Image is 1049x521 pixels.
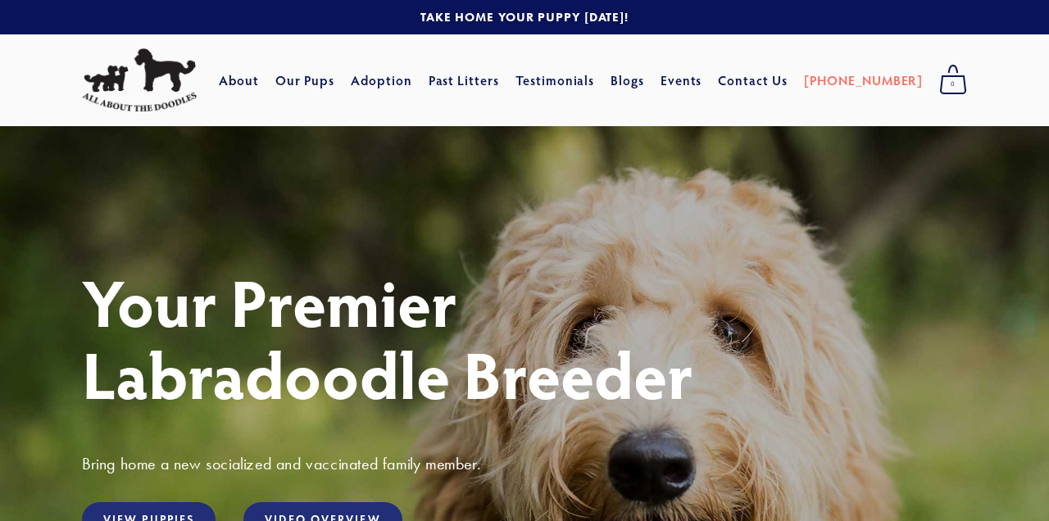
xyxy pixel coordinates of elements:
span: 0 [939,74,967,95]
a: Blogs [611,66,644,95]
a: [PHONE_NUMBER] [804,66,923,95]
a: Events [661,66,702,95]
a: Testimonials [515,66,595,95]
h1: Your Premier Labradoodle Breeder [82,265,967,410]
h3: Bring home a new socialized and vaccinated family member. [82,453,967,474]
a: 0 items in cart [931,60,975,101]
a: Adoption [351,66,412,95]
img: All About The Doodles [82,48,197,112]
a: About [219,66,259,95]
a: Contact Us [718,66,788,95]
a: Past Litters [429,71,500,88]
a: Our Pups [275,66,335,95]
